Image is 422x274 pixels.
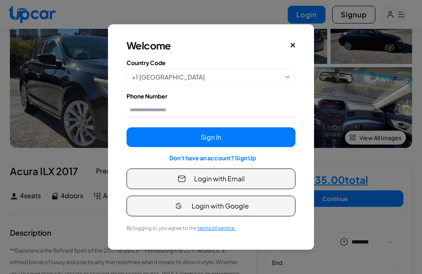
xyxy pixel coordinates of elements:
[127,127,295,147] button: Sign In
[127,92,295,101] label: Phone Number
[194,174,245,184] span: Login with Email
[169,154,256,162] a: Don't have an account? Sign Up
[290,42,296,49] button: Close
[127,59,295,67] label: Country Code
[127,39,171,52] h3: Welcome
[173,201,183,211] img: Google Icon
[127,169,295,189] button: Login with Email
[127,196,295,216] button: Login with Google
[127,225,236,232] label: By logging in, you agree to the
[197,225,236,231] span: terms of service.
[192,201,249,211] span: Login with Google
[132,73,205,82] span: +1 [GEOGRAPHIC_DATA]
[178,175,186,183] img: Email Icon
